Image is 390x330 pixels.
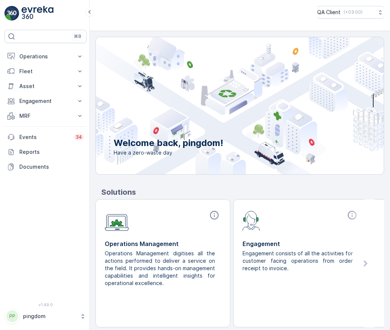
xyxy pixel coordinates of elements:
[114,137,223,149] p: Welcome back, pingdom!
[4,302,87,307] span: v 1.49.0
[317,6,384,19] button: QA Client(+03:00)
[19,82,72,90] p: Asset
[23,313,76,320] p: pingdom
[101,187,384,198] p: Solutions
[19,148,84,156] p: Reports
[19,53,72,60] p: Operations
[105,239,221,248] p: Operations Management
[19,133,70,141] p: Events
[19,112,72,120] p: MRF
[243,250,353,272] p: Engagement consists of all the activities for customer facing operations from order receipt to in...
[114,149,223,156] span: Have a zero-waste day
[4,145,87,159] a: Reports
[4,109,87,123] button: MRF
[105,210,129,231] img: module-icon
[317,9,341,16] p: QA Client
[4,159,87,174] a: Documents
[76,134,82,140] p: 34
[4,64,87,79] button: Fleet
[4,6,19,21] img: logo
[22,6,53,21] img: logo_light-DOdMpM7g.png
[74,33,81,39] p: ⌘B
[4,130,87,145] a: Events34
[19,68,72,75] p: Fleet
[105,250,215,287] p: Operations Management digitises all the actions performed to deliver a service on the field. It p...
[4,79,87,94] button: Asset
[243,210,260,231] img: module-icon
[19,163,84,171] p: Documents
[4,49,87,64] button: Operations
[344,9,363,15] p: ( +03:00 )
[6,310,18,322] div: PP
[243,239,359,248] p: Engagement
[19,97,72,105] p: Engagement
[4,308,87,324] button: PPpingdom
[4,94,87,109] button: Engagement
[62,37,384,174] img: city illustration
